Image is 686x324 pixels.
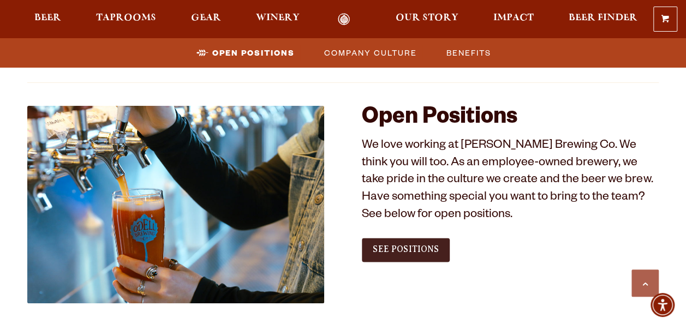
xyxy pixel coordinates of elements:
span: Winery [256,14,300,22]
a: Benefits [440,45,497,61]
a: Our Story [389,13,466,26]
p: We love working at [PERSON_NAME] Brewing Co. We think you will too. As an employee-owned brewery,... [362,138,659,225]
a: Scroll to top [631,269,659,297]
a: Taprooms [89,13,163,26]
span: Open Positions [212,45,295,61]
span: Impact [493,14,534,22]
span: See Positions [373,244,439,254]
a: Company Culture [318,45,422,61]
span: Our Story [396,14,458,22]
a: Impact [486,13,541,26]
div: Accessibility Menu [651,293,675,317]
span: Beer [34,14,61,22]
a: Odell Home [324,13,365,26]
span: Taprooms [96,14,156,22]
img: Jobs_1 [27,106,324,303]
span: Benefits [446,45,491,61]
span: Beer Finder [569,14,637,22]
a: Beer [27,13,68,26]
span: Gear [191,14,221,22]
a: See Positions [362,238,450,262]
a: Winery [249,13,307,26]
span: Company Culture [324,45,417,61]
a: Gear [184,13,228,26]
a: Beer Finder [562,13,645,26]
h2: Open Positions [362,106,659,132]
a: Open Positions [190,45,300,61]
